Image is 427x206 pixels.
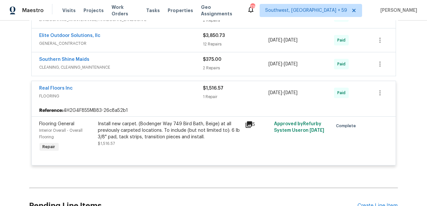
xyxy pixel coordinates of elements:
span: Tasks [146,8,160,13]
span: Repair [40,144,58,150]
span: - [268,37,297,43]
span: Projects [84,7,104,14]
span: Visits [62,7,76,14]
span: [DATE] [268,91,282,95]
a: Southern Shine Maids [39,57,90,62]
span: - [268,90,297,96]
span: GENERAL_CONTRACTOR [39,40,203,47]
span: Paid [337,61,348,67]
span: [DATE] [284,38,297,43]
span: $3,850.73 [203,33,225,38]
span: Flooring General [39,122,75,126]
span: [DATE] [268,62,282,66]
div: 4H2G4F855MB83-26c8a52b1 [32,105,396,116]
span: Paid [337,90,348,96]
span: $1,516.57 [98,142,115,146]
span: [DATE] [310,128,324,133]
b: Reference: [39,107,64,114]
span: [DATE] [268,38,282,43]
span: Paid [337,37,348,43]
span: Complete [336,123,358,129]
span: - [268,61,297,67]
span: Interior Overall - Overall Flooring [39,129,83,139]
div: Install new carpet. (Bodenger Way 749 Bird Bath, Beige) at all previously carpeted locations. To ... [98,121,241,140]
span: Properties [168,7,193,14]
span: Southwest, [GEOGRAPHIC_DATA] + 59 [265,7,347,14]
div: 2 Repairs [203,65,269,71]
span: [PERSON_NAME] [378,7,417,14]
span: Maestro [22,7,44,14]
div: 1 Repair [203,94,269,100]
div: 778 [250,4,255,10]
div: 12 Repairs [203,41,269,47]
span: [DATE] [284,91,297,95]
span: [DATE] [284,62,297,66]
a: Real Floors Inc [39,86,73,91]
span: CLEANING, CLEANING_MAINTENANCE [39,64,203,71]
span: FLOORING [39,93,203,99]
span: Approved by Refurby System User on [274,122,324,133]
span: $1,516.57 [203,86,224,91]
a: Elite Outdoor Solutions, llc [39,33,101,38]
span: $375.00 [203,57,222,62]
div: 5 [245,121,270,129]
span: Work Orders [112,4,138,17]
span: Geo Assignments [201,4,239,17]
